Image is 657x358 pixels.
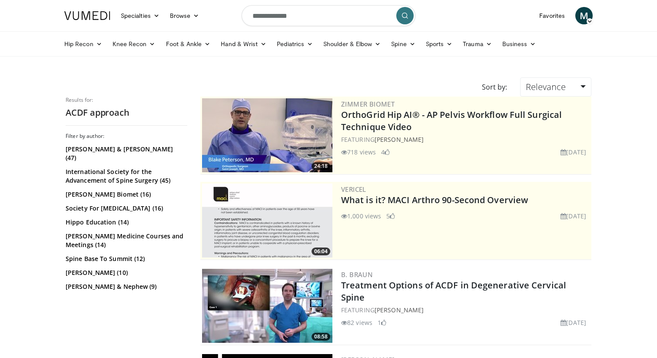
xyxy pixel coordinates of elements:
[66,282,185,291] a: [PERSON_NAME] & Nephew (9)
[341,135,590,144] div: FEATURING
[475,77,514,97] div: Sort by:
[202,269,332,343] a: 08:58
[107,35,161,53] a: Knee Recon
[381,147,390,157] li: 4
[561,318,586,327] li: [DATE]
[312,333,330,341] span: 08:58
[341,318,372,327] li: 82 views
[272,35,318,53] a: Pediatrics
[312,248,330,255] span: 06:04
[341,194,528,206] a: What is it? MACI Arthro 90-Second Overview
[66,167,185,185] a: International Society for the Advancement of Spine Surgery (45)
[526,81,566,93] span: Relevance
[561,147,586,157] li: [DATE]
[202,269,332,343] img: 009a77ed-cfd7-46ce-89c5-e6e5196774e0.300x170_q85_crop-smart_upscale.jpg
[421,35,458,53] a: Sports
[165,7,205,24] a: Browse
[64,11,110,20] img: VuMedi Logo
[341,270,373,279] a: B. Braun
[497,35,541,53] a: Business
[66,190,185,199] a: [PERSON_NAME] Biomet (16)
[66,232,185,249] a: [PERSON_NAME] Medicine Courses and Meetings (14)
[66,133,187,140] h3: Filter by author:
[242,5,415,26] input: Search topics, interventions
[202,184,332,258] a: 06:04
[66,218,185,227] a: Hippo Education (14)
[386,35,420,53] a: Spine
[116,7,165,24] a: Specialties
[66,97,187,104] p: Results for:
[378,318,386,327] li: 1
[458,35,497,53] a: Trauma
[66,268,185,277] a: [PERSON_NAME] (10)
[386,211,395,221] li: 5
[59,35,107,53] a: Hip Recon
[341,211,381,221] li: 1,000 views
[341,100,395,108] a: Zimmer Biomet
[375,306,424,314] a: [PERSON_NAME]
[66,107,187,118] h2: ACDF approach
[66,145,185,162] a: [PERSON_NAME] & [PERSON_NAME] (47)
[66,254,185,263] a: Spine Base To Summit (12)
[341,305,590,315] div: FEATURING
[341,185,366,194] a: Vericel
[312,162,330,170] span: 24:18
[575,7,593,24] a: M
[202,98,332,172] img: c80c1d29-5d08-4b57-b833-2b3295cd5297.300x170_q85_crop-smart_upscale.jpg
[318,35,386,53] a: Shoulder & Elbow
[341,109,562,133] a: OrthoGrid Hip AI® - AP Pelvis Workflow Full Surgical Technique Video
[341,279,566,303] a: Treatment Options of ACDF in Degenerative Cervical Spine
[561,211,586,221] li: [DATE]
[375,135,424,144] a: [PERSON_NAME]
[341,147,376,157] li: 718 views
[520,77,591,97] a: Relevance
[202,98,332,172] a: 24:18
[534,7,570,24] a: Favorites
[66,204,185,213] a: Society For [MEDICAL_DATA] (16)
[161,35,216,53] a: Foot & Ankle
[202,184,332,258] img: aa6cc8ed-3dbf-4b6a-8d82-4a06f68b6688.300x170_q85_crop-smart_upscale.jpg
[216,35,272,53] a: Hand & Wrist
